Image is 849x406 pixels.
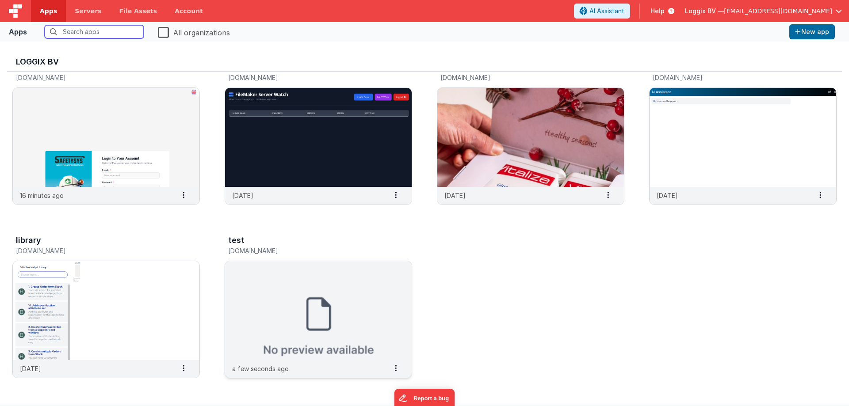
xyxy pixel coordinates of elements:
button: Loggix BV — [EMAIL_ADDRESS][DOMAIN_NAME] [685,7,842,15]
h3: library [16,236,41,245]
label: All organizations [158,26,230,38]
div: Apps [9,27,27,37]
h3: test [228,236,245,245]
h5: [DOMAIN_NAME] [16,74,178,81]
h3: Loggix BV [16,57,833,66]
span: AI Assistant [589,7,624,15]
button: AI Assistant [574,4,630,19]
span: [EMAIL_ADDRESS][DOMAIN_NAME] [724,7,832,15]
span: Help [650,7,665,15]
h5: [DOMAIN_NAME] [653,74,815,81]
p: [DATE] [657,191,678,200]
button: New app [789,24,835,39]
h5: [DOMAIN_NAME] [440,74,602,81]
p: [DATE] [444,191,466,200]
h5: [DOMAIN_NAME] [16,247,178,254]
p: a few seconds ago [232,364,289,373]
span: Apps [40,7,57,15]
p: 16 minutes ago [20,191,64,200]
span: Loggix BV — [685,7,724,15]
h5: [DOMAIN_NAME] [228,247,390,254]
h5: [DOMAIN_NAME] [228,74,390,81]
input: Search apps [45,25,144,38]
span: Servers [75,7,101,15]
span: File Assets [119,7,157,15]
p: [DATE] [232,191,253,200]
p: [DATE] [20,364,41,373]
